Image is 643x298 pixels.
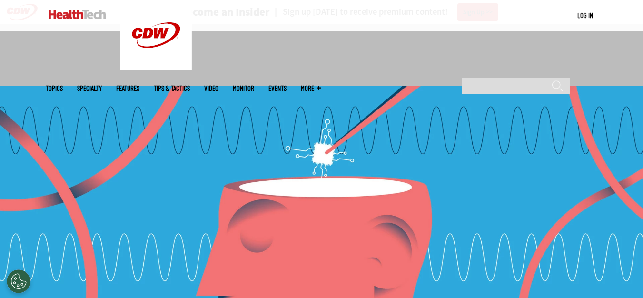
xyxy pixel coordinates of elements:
span: Specialty [77,85,102,92]
a: Events [268,85,287,92]
div: Cookies Settings [7,269,30,293]
a: Tips & Tactics [154,85,190,92]
span: Topics [46,85,63,92]
a: Features [116,85,139,92]
button: Open Preferences [7,269,30,293]
a: CDW [120,63,192,73]
span: More [301,85,321,92]
img: Home [49,10,106,19]
a: MonITor [233,85,254,92]
a: Video [204,85,218,92]
a: Log in [577,11,593,20]
div: User menu [577,10,593,20]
